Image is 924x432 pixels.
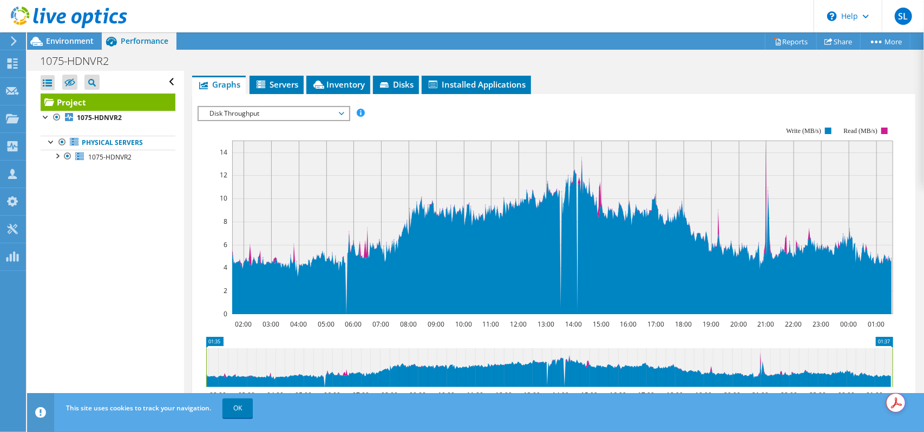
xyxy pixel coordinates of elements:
text: 02:00 [235,320,252,329]
text: 22:00 [781,390,797,400]
text: 13:00 [523,390,540,400]
text: 19:00 [703,320,719,329]
a: Reports [765,33,817,50]
text: 08:00 [381,390,398,400]
text: 2 [224,286,227,295]
text: 12 [220,170,227,180]
text: 08:00 [400,320,417,329]
text: 00:00 [840,320,857,329]
text: 17:00 [638,390,654,400]
a: OK [222,398,253,418]
text: 04:00 [267,390,284,400]
text: 01:00 [866,390,883,400]
text: 23:00 [812,320,829,329]
text: 15:00 [581,390,598,400]
text: 10:00 [455,320,472,329]
text: 03:00 [263,320,279,329]
text: 09:00 [409,390,426,400]
text: 0 [224,309,227,318]
text: 03:00 [238,390,255,400]
text: 02:00 [209,390,226,400]
a: 1075-HDNVR2 [41,111,175,125]
text: 06:00 [324,390,340,400]
text: 07:00 [352,390,369,400]
text: 13:00 [538,320,554,329]
text: 20:00 [730,320,747,329]
text: Read (MB/s) [844,127,877,135]
text: 22:00 [785,320,802,329]
b: 1075-HDNVR2 [77,113,122,122]
text: 18:00 [666,390,683,400]
text: 21:00 [757,320,774,329]
text: 4 [224,263,227,272]
h1: 1075-HDNVR2 [35,55,126,67]
a: More [860,33,910,50]
text: 16:00 [620,320,637,329]
span: Graphs [198,79,240,90]
svg: \n [827,11,837,21]
text: 17:00 [647,320,664,329]
text: 12:00 [495,390,512,400]
text: 21:00 [752,390,769,400]
text: 07:00 [372,320,389,329]
text: 05:00 [295,390,312,400]
text: 06:00 [345,320,362,329]
text: 23:00 [809,390,826,400]
span: Disks [378,79,414,90]
a: Project [41,94,175,111]
span: This site uses cookies to track your navigation. [66,403,211,413]
span: 1075-HDNVR2 [88,152,132,162]
text: 10:00 [438,390,455,400]
text: 18:00 [675,320,692,329]
text: 11:00 [482,320,499,329]
text: 16:00 [610,390,626,400]
text: 14 [220,148,227,157]
span: Disk Throughput [204,107,343,120]
span: Environment [46,36,94,46]
span: Inventory [312,79,365,90]
text: 04:00 [290,320,307,329]
text: 00:00 [838,390,855,400]
text: 19:00 [695,390,712,400]
text: 05:00 [318,320,335,329]
text: 14:00 [565,320,582,329]
span: Performance [121,36,168,46]
span: Installed Applications [427,79,526,90]
text: 10 [220,194,227,203]
text: 6 [224,240,227,249]
a: Share [816,33,861,50]
a: Physical Servers [41,136,175,150]
span: SL [895,8,912,25]
text: 20:00 [724,390,740,400]
text: 15:00 [593,320,610,329]
text: 12:00 [510,320,527,329]
text: 09:00 [428,320,444,329]
span: Servers [255,79,298,90]
text: Write (MB/s) [786,127,821,135]
text: 8 [224,217,227,226]
text: 14:00 [552,390,569,400]
text: 01:00 [868,320,884,329]
text: 11:00 [467,390,483,400]
a: 1075-HDNVR2 [41,150,175,164]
